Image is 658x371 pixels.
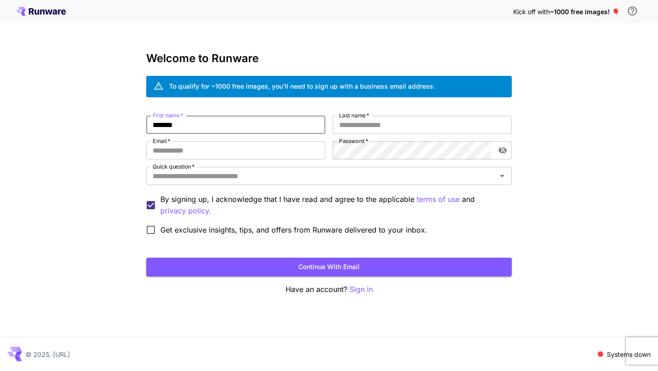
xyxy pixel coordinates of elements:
label: Password [339,137,368,145]
span: ~1000 free images! 🎈 [550,8,620,16]
p: Systems down [607,350,651,359]
label: Last name [339,111,369,119]
span: Get exclusive insights, tips, and offers from Runware delivered to your inbox. [160,224,427,235]
p: By signing up, I acknowledge that I have read and agree to the applicable and [160,194,504,217]
p: © 2025, [URL] [26,350,70,359]
h3: Welcome to Runware [146,52,512,65]
button: By signing up, I acknowledge that I have read and agree to the applicable terms of use and [160,205,211,217]
p: privacy policy. [160,205,211,217]
label: First name [153,111,183,119]
button: In order to qualify for free credit, you need to sign up with a business email address and click ... [623,2,642,20]
button: toggle password visibility [494,142,511,159]
div: To qualify for ~1000 free images, you’ll need to sign up with a business email address. [169,81,435,91]
label: Email [153,137,170,145]
label: Quick question [153,163,195,170]
p: terms of use [417,194,460,205]
button: Continue with email [146,258,512,276]
button: By signing up, I acknowledge that I have read and agree to the applicable and privacy policy. [417,194,460,205]
p: Have an account? [146,284,512,295]
button: Open [496,170,509,182]
button: Sign in [350,284,373,295]
span: Kick off with [513,8,550,16]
